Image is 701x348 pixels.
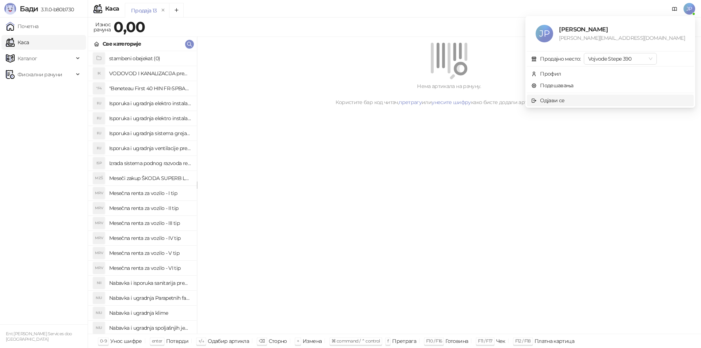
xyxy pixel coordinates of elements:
button: Add tab [169,3,184,18]
div: Потврди [166,336,189,346]
span: F12 / F18 [515,338,531,344]
button: remove [158,7,168,14]
a: Подешавања [531,82,574,89]
div: ISP [93,157,105,169]
span: 0-9 [100,338,107,344]
div: Продаја 13 [131,7,157,15]
div: MRV [93,187,105,199]
span: JP [536,25,553,42]
span: F11 / F17 [478,338,492,344]
h4: Nabavka i ugradnja spoljašnjih jedinica: "PUHZ-SHW140YHA", i unutrašnjih jedinica: "ERSC-VM2D". S... [109,322,191,334]
h4: Mesečna renta za vozilo - I tip [109,187,191,199]
div: Платна картица [535,336,574,346]
h4: Nabavka i ugradnja klime [109,307,191,319]
div: Профил [540,70,561,78]
a: Документација [669,3,681,15]
div: MRV [93,232,105,244]
div: NIU [93,322,105,334]
div: IIU [93,97,105,109]
span: enter [152,338,162,344]
div: Одјави се [540,96,564,104]
h4: Isporuka i ugradnja elektro instalacija [PERSON_NAME] struje STANOVI (obračun po specifikaciji) [109,112,191,124]
div: grid [88,51,197,334]
a: Каса [6,35,29,50]
h4: Isporuka i ugradnja sistema grejanje [PERSON_NAME] specifikaciji [109,127,191,139]
h4: Isporuka i ugradnja elektro instalacija [PERSON_NAME] struje [PERSON_NAME] (obračun po specifikac... [109,97,191,109]
div: NII [93,277,105,289]
div: Измена [303,336,322,346]
span: Каталог [18,51,37,66]
small: Ent [PERSON_NAME] Services doo [GEOGRAPHIC_DATA] [6,331,72,342]
div: IIU [93,142,105,154]
span: Бади [20,4,38,13]
h4: Mesečna renta za vozilo - II tip [109,202,191,214]
h4: "Beneteau First 40 HIN FR-SPBAE126B111 " [109,83,191,94]
div: MZŠ [93,172,105,184]
div: "F4 [93,83,105,94]
div: Продајно место: [540,55,581,63]
div: MRV [93,202,105,214]
span: + [297,338,299,344]
span: JP [683,3,695,15]
strong: 0,00 [114,18,145,36]
div: Све категорије [103,40,141,48]
div: Чек [496,336,505,346]
div: Нема артикала на рачуну. Користите бар код читач, или како бисте додали артикле на рачун. [206,82,692,106]
div: Каса [105,6,119,12]
h4: Meseči zakup ŠKODA SUPERB L&amp;K 2.0 TDI CR DPF DPF 4X4 [109,172,191,184]
span: Vojvode Stepe 390 [588,53,652,64]
div: IK [93,68,105,79]
h4: Mesečna renta za vozilo - VI tip [109,262,191,274]
div: [PERSON_NAME][EMAIL_ADDRESS][DOMAIN_NAME] [559,34,685,42]
span: 3.11.0-b80b730 [38,6,74,13]
div: NIU [93,292,105,304]
div: Претрага [392,336,416,346]
span: f [387,338,388,344]
div: [PERSON_NAME] [559,25,685,34]
h4: stambeni obejekat (0) [109,53,191,64]
a: Почетна [6,19,39,34]
h4: Mesečna renta za vozilo - IV tip [109,232,191,244]
div: Одабир артикла [208,336,249,346]
h4: Mesečna renta za vozilo - V tip [109,247,191,259]
h4: Nabavka i isporuka sanitarija prema specifikaciji br. 2905.1/2025 [109,277,191,289]
div: MRV [93,262,105,274]
div: MRV [93,217,105,229]
span: ⌫ [259,338,265,344]
h4: Nabavka i ugradnja Parapetnih fan coil uređaji sa maskom i eksternom kontrolom rada, proizvod "IN... [109,292,191,304]
h4: Isporuka i ugradnja ventilacije prema specifikaciji. Obračun paušalno po m2 GARAŽE [109,142,191,154]
span: ↑/↓ [198,338,204,344]
span: Фискални рачуни [18,67,62,82]
div: Сторно [269,336,287,346]
span: F10 / F16 [426,338,442,344]
div: Износ рачуна [92,20,112,34]
h4: Mesečna renta za vozilo - III tip [109,217,191,229]
span: ⌘ command / ⌃ control [332,338,380,344]
a: унесите шифру [432,99,471,106]
div: NIU [93,307,105,319]
img: Logo [4,3,16,15]
h4: VODOVOD I KANALIZACIJA prema specifikaciji [109,68,191,79]
a: претрагу [399,99,422,106]
div: Унос шифре [110,336,142,346]
div: Готовина [445,336,468,346]
div: IIU [93,112,105,124]
div: IIU [93,127,105,139]
div: MRV [93,247,105,259]
h4: Izrada sistema podnog razvoda rehau cevima komplet sa alpex cevima i fitingom. U cenu je uračunat... [109,157,191,169]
